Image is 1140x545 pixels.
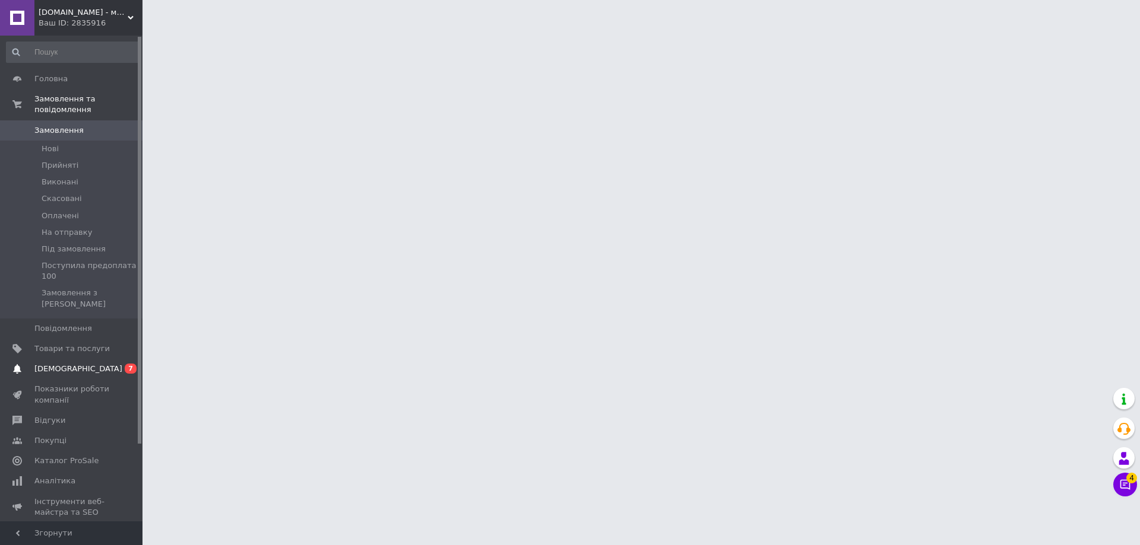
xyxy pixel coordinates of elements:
span: Kiyoko.com.ua - магазин товарів з Японії та Південної Кореї. [39,7,128,18]
span: Виконані [42,177,78,187]
span: Каталог ProSale [34,455,99,466]
span: Аналітика [34,476,75,486]
span: Нові [42,144,59,154]
button: Чат з покупцем4 [1113,473,1137,496]
span: Замовлення [34,125,84,136]
span: [DEMOGRAPHIC_DATA] [34,364,122,374]
span: Відгуки [34,415,65,426]
span: Головна [34,74,68,84]
span: Показники роботи компанії [34,384,110,405]
span: Оплачені [42,211,79,221]
span: 4 [1126,473,1137,483]
span: Поступила предоплата 100 [42,260,139,282]
span: Прийняті [42,160,78,171]
span: На отправку [42,227,92,238]
input: Пошук [6,42,140,63]
span: 7 [125,364,137,374]
div: Ваш ID: 2835916 [39,18,142,28]
span: Замовлення з [PERSON_NAME] [42,288,139,309]
span: Скасовані [42,193,82,204]
span: Товари та послуги [34,343,110,354]
span: Покупці [34,435,66,446]
span: Повідомлення [34,323,92,334]
span: Інструменти веб-майстра та SEO [34,496,110,518]
span: Під замовлення [42,244,106,254]
span: Замовлення та повідомлення [34,94,142,115]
